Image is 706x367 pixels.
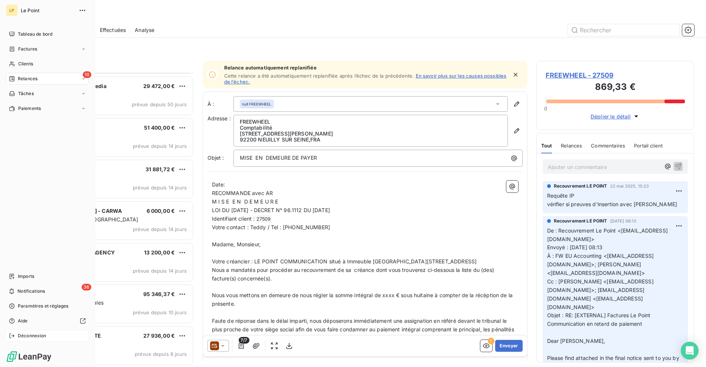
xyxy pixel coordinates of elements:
[18,273,34,280] span: Imports
[18,318,28,324] span: Aide
[240,137,501,143] p: 92200 NEUILLY SUR SEINE , FRA
[212,181,225,188] span: Date:
[547,312,652,327] span: Objet : RE: [EXTERNAL] Factures Le Point Communication en retard de paiement
[100,26,126,34] span: Effectuées
[547,227,668,242] span: De : Recouvrement Le Point <[EMAIL_ADDRESS][DOMAIN_NAME]>
[53,216,138,223] span: Clients Hors [GEOGRAPHIC_DATA]
[133,143,187,149] span: prévue depuis 14 jours
[240,155,317,161] span: MISE EN DEMEURE DE PAYER
[212,215,255,222] span: Identifiant client :
[147,208,175,214] span: 6 000,00 €
[546,70,685,80] span: FREEWHEEL - 27509
[6,315,89,327] a: Aide
[135,351,187,357] span: prévue depuis 8 jours
[143,291,175,297] span: 95 346,37 €
[547,244,603,250] span: Envoyé : [DATE] 08:13
[53,299,104,306] span: Agences principales
[240,119,501,125] p: FREEWHEEL
[588,112,642,121] button: Déplier le détail
[547,253,654,276] span: À : FW EU Accounting <[EMAIL_ADDRESS][DOMAIN_NAME]>; [PERSON_NAME] <[EMAIL_ADDRESS][DOMAIN_NAME]>
[634,143,663,149] span: Portail client
[224,73,507,85] a: En savoir plus sur les causes possibles de l’échec.
[681,342,699,360] div: Open Intercom Messenger
[541,143,552,149] span: Tout
[133,226,187,232] span: prévue depuis 14 jours
[240,125,501,131] p: Comptabilité
[36,73,194,367] div: grid
[212,241,261,247] span: Madame, Monsieur,
[212,224,330,230] span: Votre contact : Teddy / Tel : [PHONE_NUMBER]
[143,83,175,89] span: 29 472,00 €
[547,278,654,310] span: Cc : [PERSON_NAME] <[EMAIL_ADDRESS][DOMAIN_NAME]>; [EMAIL_ADDRESS][DOMAIN_NAME] <[EMAIL_ADDRESS][...
[255,215,272,224] span: 27509
[561,143,582,149] span: Relances
[18,75,37,82] span: Relances
[544,105,547,111] span: 0
[240,131,501,137] p: [STREET_ADDRESS][PERSON_NAME]
[146,166,175,172] span: 31 881,72 €
[144,249,175,256] span: 13 200,00 €
[239,337,249,344] span: 7/7
[135,26,154,34] span: Analyse
[591,143,625,149] span: Commentaires
[207,100,233,108] label: À :
[18,61,33,67] span: Clients
[133,268,187,274] span: prévue depuis 14 jours
[21,7,74,13] span: Le Point
[554,218,607,224] span: Recouvrement LE POINT
[82,284,91,290] span: 36
[17,288,45,295] span: Notifications
[242,101,272,107] span: null FREEWHEEL
[18,105,41,112] span: Paiements
[18,332,46,339] span: Déconnexion
[224,65,507,71] span: Relance automatiquement replanifiée
[212,258,477,264] span: Votre créancier : LE POINT COMMUNICATION situé à Immeuble [GEOGRAPHIC_DATA][STREET_ADDRESS]
[18,303,68,309] span: Paramètres et réglages
[610,184,649,188] span: 22 mai 2025, 15:23
[18,31,52,38] span: Tableau de bord
[547,192,677,207] span: Requête IP vérifier si preuves d'insertion avec [PERSON_NAME]
[212,292,514,307] span: Nous vous mettons en demeure de nous régler la somme intégral de xxxx € sous huitaine à compter d...
[18,46,37,52] span: Factures
[212,198,278,205] span: M I S E E N D E M E U R E
[212,267,496,282] span: Nous a mandatés pour procéder au recouvrement de sa créance dont vous trouverez ci-dessous la lis...
[143,332,175,339] span: 27 936,00 €
[83,71,91,78] span: 10
[132,101,187,107] span: prévue depuis 50 jours
[212,190,273,196] span: RECOMMANDE avec AR
[495,340,522,352] button: Envoyer
[6,4,18,16] div: LP
[207,115,231,121] span: Adresse :
[591,113,631,120] span: Déplier le détail
[554,183,607,189] span: Recouvrement LE POINT
[133,309,187,315] span: prévue depuis 10 jours
[6,351,52,363] img: Logo LeanPay
[207,155,224,161] span: Objet :
[133,185,187,191] span: prévue depuis 14 jours
[212,207,330,213] span: LOI DU [DATE] - DECRET N° 96.1112 DU [DATE]
[610,219,637,223] span: [DATE] 08:13
[568,24,679,36] input: Rechercher
[546,80,685,95] h3: 869,33 €
[547,338,605,344] span: Dear [PERSON_NAME],
[212,360,301,366] span: Merci d’adresser vos règlements à :
[212,318,516,350] span: Faute de réponse dans le délai imparti, nous déposerons immédiatement une assignation en référé d...
[224,73,414,79] span: Cette relance a été automatiquement replanifiée après l’échec de la précédente.
[18,90,34,97] span: Tâches
[144,124,175,131] span: 51 400,00 €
